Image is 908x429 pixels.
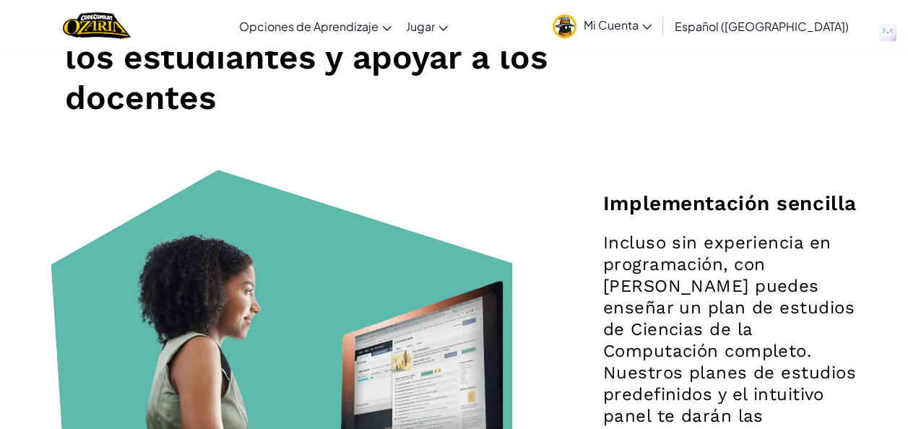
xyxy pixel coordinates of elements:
[667,6,856,45] a: Español ([GEOGRAPHIC_DATA])
[603,190,857,217] h2: Implementación sencilla
[232,6,399,45] a: Opciones de Aprendizaje
[675,19,849,34] span: Español ([GEOGRAPHIC_DATA])
[406,19,435,34] span: Jugar
[239,19,379,34] span: Opciones de Aprendizaje
[553,14,576,38] img: avatar
[545,3,659,48] a: Mi Cuenta
[584,17,652,32] span: Mi Cuenta
[399,6,455,45] a: Jugar
[63,11,130,40] a: Ozaria by CodeCombat logo
[63,11,130,40] img: Home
